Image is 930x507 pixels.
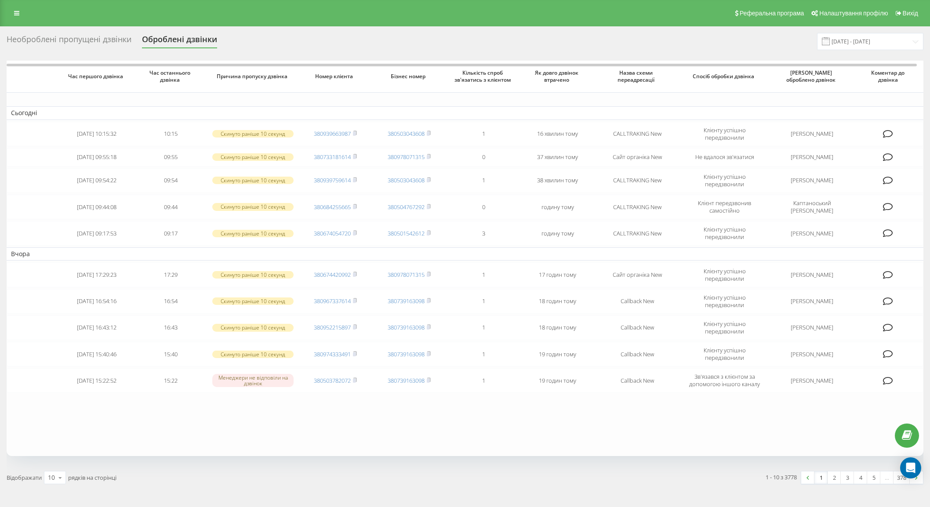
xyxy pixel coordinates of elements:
td: Клієнту успішно передзвонили [679,168,770,193]
td: 3 [447,221,521,246]
td: Клієнту успішно передзвонили [679,342,770,366]
td: [DATE] 09:44:08 [60,195,134,219]
a: 380503782072 [314,377,351,384]
div: Скинуто раніше 10 секунд [212,351,294,358]
a: 4 [854,471,867,484]
a: 380978071315 [388,271,425,279]
td: 1 [447,262,521,287]
td: [DATE] 15:40:46 [60,342,134,366]
td: 09:54 [134,168,208,193]
td: 1 [447,342,521,366]
td: 37 хвилин тому [521,148,595,167]
td: Клієнту успішно передзвонили [679,262,770,287]
td: CALLTRAKING New [595,195,679,219]
td: Сьогодні [7,106,923,120]
td: CALLTRAKING New [595,221,679,246]
a: 380939759614 [314,176,351,184]
div: Скинуто раніше 10 секунд [212,271,294,279]
td: [PERSON_NAME] [770,289,854,314]
td: [DATE] 15:22:52 [60,368,134,393]
td: 1 [447,289,521,314]
td: 0 [447,148,521,167]
td: Вчора [7,247,923,261]
td: Callback New [595,342,679,366]
a: 3 [841,471,854,484]
span: Бізнес номер [380,73,439,80]
a: 1 [814,471,828,484]
td: 16:43 [134,315,208,340]
td: 0 [447,195,521,219]
a: 380674420992 [314,271,351,279]
td: Callback New [595,368,679,393]
span: рядків на сторінці [68,474,116,482]
div: 10 [48,473,55,482]
span: Назва схеми переадресації [603,69,672,83]
td: 19 годин тому [521,342,595,366]
td: [DATE] 17:29:23 [60,262,134,287]
div: Open Intercom Messenger [900,457,921,478]
div: Скинуто раніше 10 секунд [212,203,294,210]
td: [DATE] 09:55:18 [60,148,134,167]
td: Клієнту успішно передзвонили [679,122,770,146]
a: 380684255665 [314,203,351,211]
div: Необроблені пропущені дзвінки [7,35,131,48]
td: 09:55 [134,148,208,167]
td: 09:17 [134,221,208,246]
td: Callback New [595,289,679,314]
a: 380978071315 [388,153,425,161]
td: 38 хвилин тому [521,168,595,193]
td: [DATE] 10:15:32 [60,122,134,146]
span: Коментар до дзвінка [862,69,916,83]
span: Вихід [903,10,918,17]
td: Сайт органіка New [595,262,679,287]
a: 5 [867,471,880,484]
a: 380739163098 [388,350,425,358]
td: CALLTRAKING New [595,168,679,193]
td: [DATE] 16:43:12 [60,315,134,340]
td: 1 [447,368,521,393]
td: [PERSON_NAME] [770,148,854,167]
a: 380952215897 [314,323,351,331]
div: Скинуто раніше 10 секунд [212,177,294,184]
td: 18 годин тому [521,315,595,340]
div: Оброблені дзвінки [142,35,217,48]
td: Каптаноський [PERSON_NAME] [770,195,854,219]
a: 380967337614 [314,297,351,305]
a: 380503043608 [388,130,425,138]
td: Клієнту успішно передзвонили [679,221,770,246]
span: Реферальна програма [740,10,804,17]
div: … [880,471,894,484]
td: [DATE] 09:54:22 [60,168,134,193]
td: [PERSON_NAME] [770,221,854,246]
td: 17 годин тому [521,262,595,287]
td: 1 [447,122,521,146]
a: 380739163098 [388,297,425,305]
div: 1 - 10 з 3778 [766,473,797,482]
td: [PERSON_NAME] [770,342,854,366]
td: 1 [447,315,521,340]
td: Сайт органіка New [595,148,679,167]
a: 380501542612 [388,229,425,237]
div: Скинуто раніше 10 секунд [212,230,294,237]
td: [DATE] 16:54:16 [60,289,134,314]
a: 380674054720 [314,229,351,237]
div: Менеджери не відповіли на дзвінок [212,374,294,387]
span: Відображати [7,474,42,482]
span: Номер клієнта [306,73,365,80]
a: 380503043608 [388,176,425,184]
span: Час першого дзвінка [67,73,126,80]
span: Спосіб обробки дзвінка [688,73,761,80]
a: 380974333491 [314,350,351,358]
span: Кількість спроб зв'язатись з клієнтом [454,69,513,83]
div: Скинуто раніше 10 секунд [212,153,294,161]
td: 15:40 [134,342,208,366]
a: 380739163098 [388,377,425,384]
div: Скинуто раніше 10 секунд [212,324,294,331]
td: Callback New [595,315,679,340]
td: CALLTRAKING New [595,122,679,146]
a: 380733181614 [314,153,351,161]
span: Як довго дзвінок втрачено [528,69,587,83]
span: Причина пропуску дзвінка [216,73,289,80]
a: 2 [828,471,841,484]
td: [PERSON_NAME] [770,262,854,287]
